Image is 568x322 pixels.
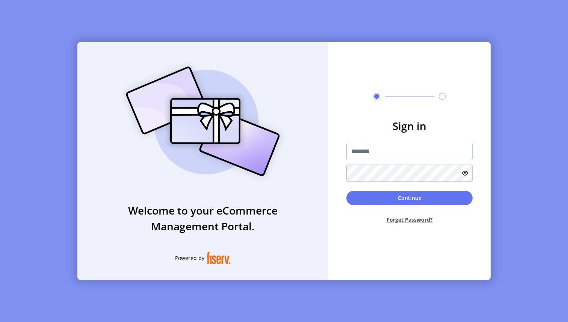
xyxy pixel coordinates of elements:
button: Continue [346,191,473,205]
button: Forget Password? [346,210,473,230]
h3: Sign in [346,118,473,134]
span: Powered by [175,254,204,262]
h3: Welcome to your eCommerce Management Portal. [77,203,328,234]
img: card_Illustration.svg [115,58,291,184]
